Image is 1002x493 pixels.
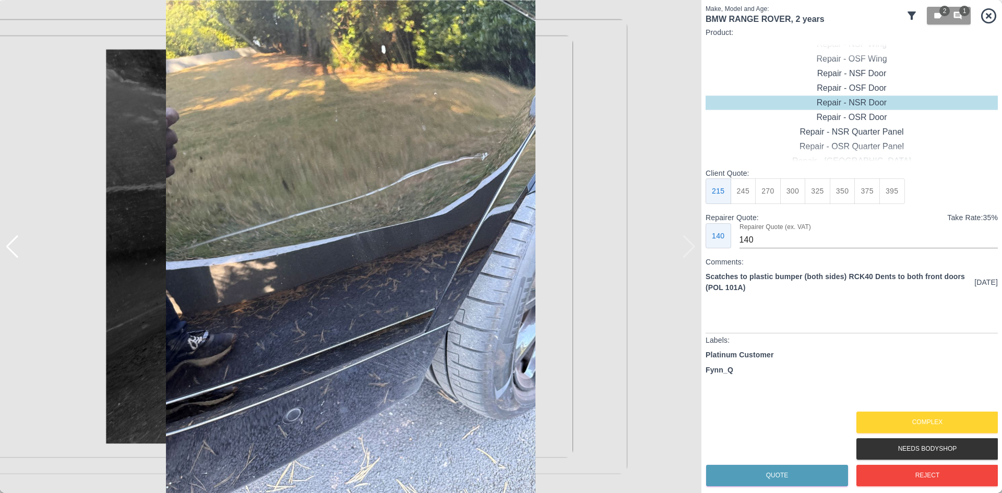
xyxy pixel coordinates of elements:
button: 270 [755,178,781,204]
p: Make, Model and Age: [706,4,901,14]
button: Quote [706,465,848,486]
button: 350 [830,178,855,204]
button: 215 [706,178,731,204]
p: Fynn_Q [706,365,733,376]
h1: BMW RANGE ROVER , 2 years [706,14,901,25]
p: Repairer Quote: [706,212,759,223]
div: Repair - OSR Quarter Panel [706,139,998,154]
button: 300 [780,178,806,204]
p: Product: [706,27,998,38]
button: 325 [805,178,830,204]
button: 140 [706,223,731,249]
button: Needs Bodyshop [856,438,998,460]
div: Repair - [GEOGRAPHIC_DATA] [706,154,998,169]
div: Repair - NSF Wing [706,37,998,52]
p: Take Rate: 35 % [947,212,998,223]
button: 375 [854,178,880,204]
p: Comments: [706,257,998,267]
p: [DATE] [974,277,998,288]
p: Client Quote: [706,168,998,178]
p: Platinum Customer [706,350,774,360]
button: Reject [856,465,998,486]
button: 245 [731,178,756,204]
p: Labels: [706,335,998,345]
span: 1 [959,6,970,16]
button: 21 [927,7,971,25]
button: 395 [879,178,905,204]
span: 2 [939,6,950,16]
div: Repair - OSR Door [706,110,998,125]
button: Complex [856,412,998,433]
div: Repair - NSR Door [706,95,998,110]
div: Repair - NSR Quarter Panel [706,125,998,139]
p: Scatches to plastic bumper (both sides) RCK40 Dents to both front doors (POL 101A) [706,271,970,293]
div: Repair - OSF Door [706,81,998,95]
label: Repairer Quote (ex. VAT) [739,222,811,231]
div: Repair - NSF Door [706,66,998,81]
div: Repair - OSF Wing [706,52,998,66]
